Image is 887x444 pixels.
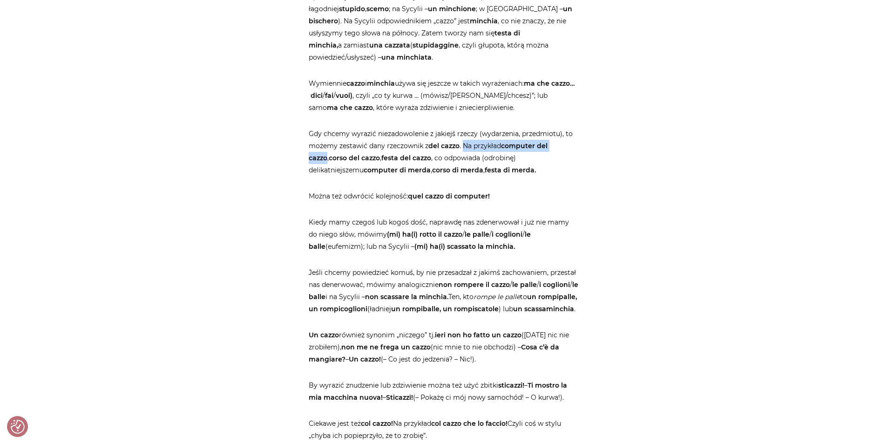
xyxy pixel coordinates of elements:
[336,91,352,100] strong: vuoi)
[485,166,536,174] strong: festa di merda.
[387,230,462,239] strong: (mi) ha(i) rotto il cazzo
[512,280,537,289] strong: le palle
[470,17,498,25] strong: minchia
[498,381,524,389] strong: sticazzi!
[431,419,508,428] strong: col cazzo che lo faccio!
[432,166,483,174] strong: corso di merda
[439,280,510,289] strong: non rompere il cazzo
[364,166,431,174] strong: computer di merda
[309,293,577,313] strong: un rompipalle, un rompicoglioni
[361,419,393,428] strong: col cazzo!
[474,293,520,301] em: rompe le palle
[309,266,579,315] p: Jeśli chcemy powiedzieć komuś, by nie przesadzał z jakimś zachowaniem, przestał nas denerwować, m...
[309,5,572,25] strong: un bischero
[309,190,579,202] p: Można też odwrócić kolejność:
[366,5,389,13] strong: scemo
[381,154,431,162] strong: festa del cazzo
[11,420,25,434] button: Preferencje co do zgód
[309,379,579,403] p: By wyrazić znudzenie lub zdziwienie można też użyć zbitki – – (– Pokażę ci mój nowy samochód! – O...
[309,331,339,339] strong: Un cazzo
[492,230,522,239] strong: i coglioni
[309,230,531,251] strong: le balle
[309,29,520,49] strong: testa di minchia,
[513,305,574,313] strong: un scassaminchia
[346,79,365,88] strong: cazzo
[309,77,579,114] p: Wymiennie i używa się jeszcze w takich wyrażeniach: / / , czyli „co ty kurwa … (mówisz/[PERSON_NA...
[327,103,373,112] strong: ma che cazzo
[386,393,413,402] strong: Sticazzi!
[428,142,460,150] strong: del cazzo
[435,331,521,339] strong: ieri non ho fatto un cazzo
[309,329,579,365] p: również synonim „niczego” tj. ([DATE] nic nie zrobiłem), (nic mnie to nie obchodzi) – – (– Co jes...
[11,420,25,434] img: Revisit consent button
[309,343,559,363] strong: Cosa c’è da mangiare?
[539,280,570,289] strong: i coglioni
[408,192,490,200] strong: quel cazzo di computer!
[309,142,548,162] strong: computer del cazzo
[309,128,579,176] p: Gdy chcemy wyrazić niezadowolenie z jakiejś rzeczy (wydarzenia, przedmiotu), to możemy zestawić d...
[367,79,395,88] strong: minchia
[428,5,476,13] strong: un minchione
[339,5,365,13] strong: stupido
[325,91,333,100] strong: fai
[349,355,381,363] strong: Un cazzo!
[391,305,499,313] strong: un rompiballe, un rompiscatole
[309,280,578,301] strong: le balle
[413,41,459,49] strong: stupidaggine
[365,293,448,301] strong: non scassare la minchia.
[369,41,410,49] strong: una cazzata
[381,53,432,61] strong: una minchiata
[414,242,515,251] strong: (mi) ha(i) scassato la minchia.
[309,216,579,253] p: Kiedy mamy czegoś lub kogoś dość, naprawdę nas zdenerwował i już nie mamy do niego słów, mówimy /...
[309,417,579,442] p: Ciekawe jest też Na przykład Czyli coś w stylu „chyba ich popieprzyło, że to zrobię”.
[329,154,380,162] strong: corso del cazzo
[465,230,489,239] strong: le palle
[341,343,431,351] strong: non me ne frega un cazzo
[309,79,575,100] strong: ma che cazzo… dici
[309,381,567,402] strong: Ti mostro la mia macchina nuova!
